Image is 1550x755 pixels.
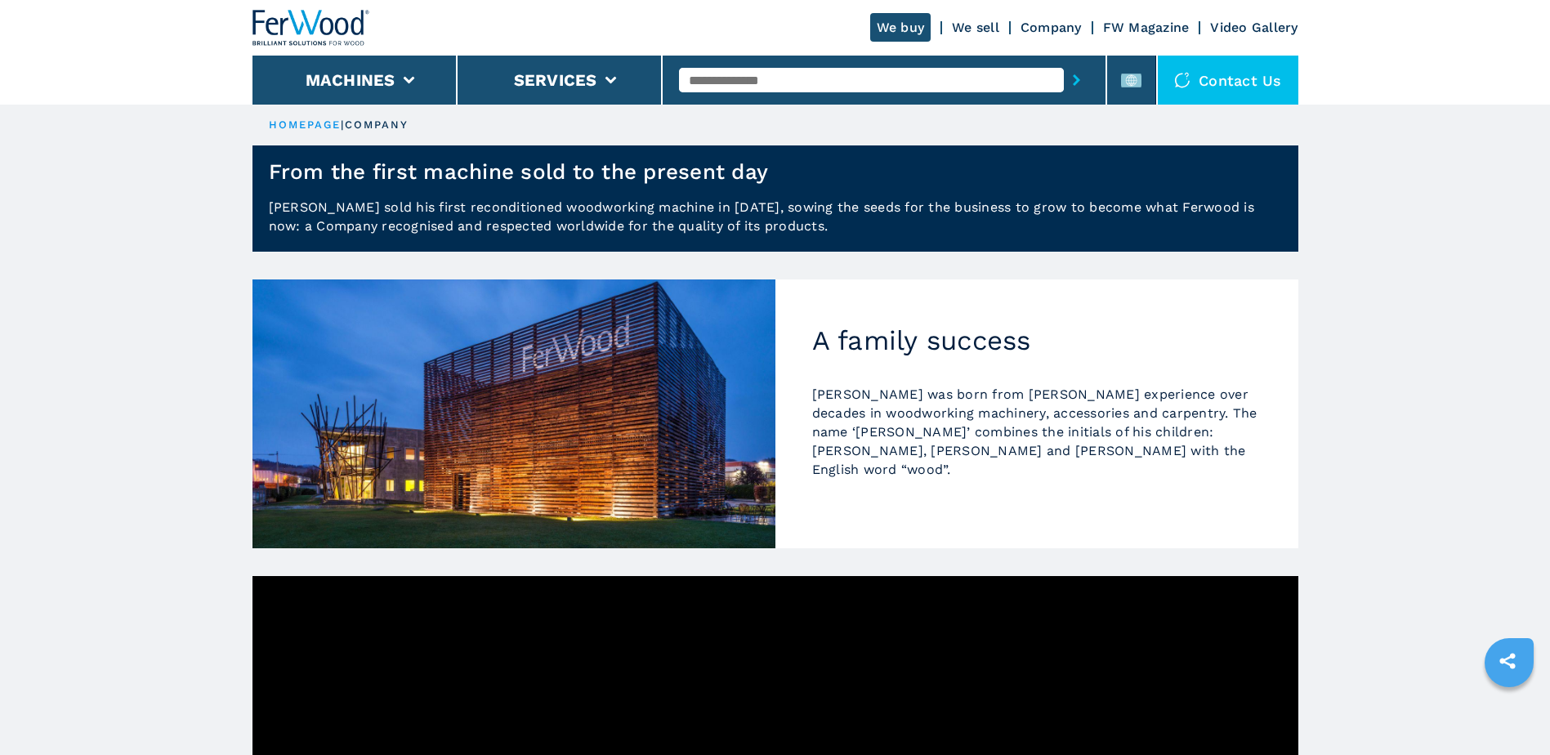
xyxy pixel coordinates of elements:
[252,198,1298,252] p: [PERSON_NAME] sold his first reconditioned woodworking machine in [DATE], sowing the seeds for th...
[1021,20,1082,35] a: Company
[870,13,931,42] a: We buy
[252,279,775,548] img: A family success
[1210,20,1298,35] a: Video Gallery
[1174,72,1190,88] img: Contact us
[952,20,999,35] a: We sell
[345,118,409,132] p: company
[269,118,342,131] a: HOMEPAGE
[269,159,769,185] h1: From the first machine sold to the present day
[341,118,344,131] span: |
[1487,641,1528,681] a: sharethis
[1158,56,1298,105] div: Contact us
[1103,20,1190,35] a: FW Magazine
[514,70,597,90] button: Services
[252,10,370,46] img: Ferwood
[1064,61,1089,99] button: submit-button
[306,70,395,90] button: Machines
[812,324,1262,357] h2: A family success
[812,385,1262,479] p: [PERSON_NAME] was born from [PERSON_NAME] experience over decades in woodworking machinery, acces...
